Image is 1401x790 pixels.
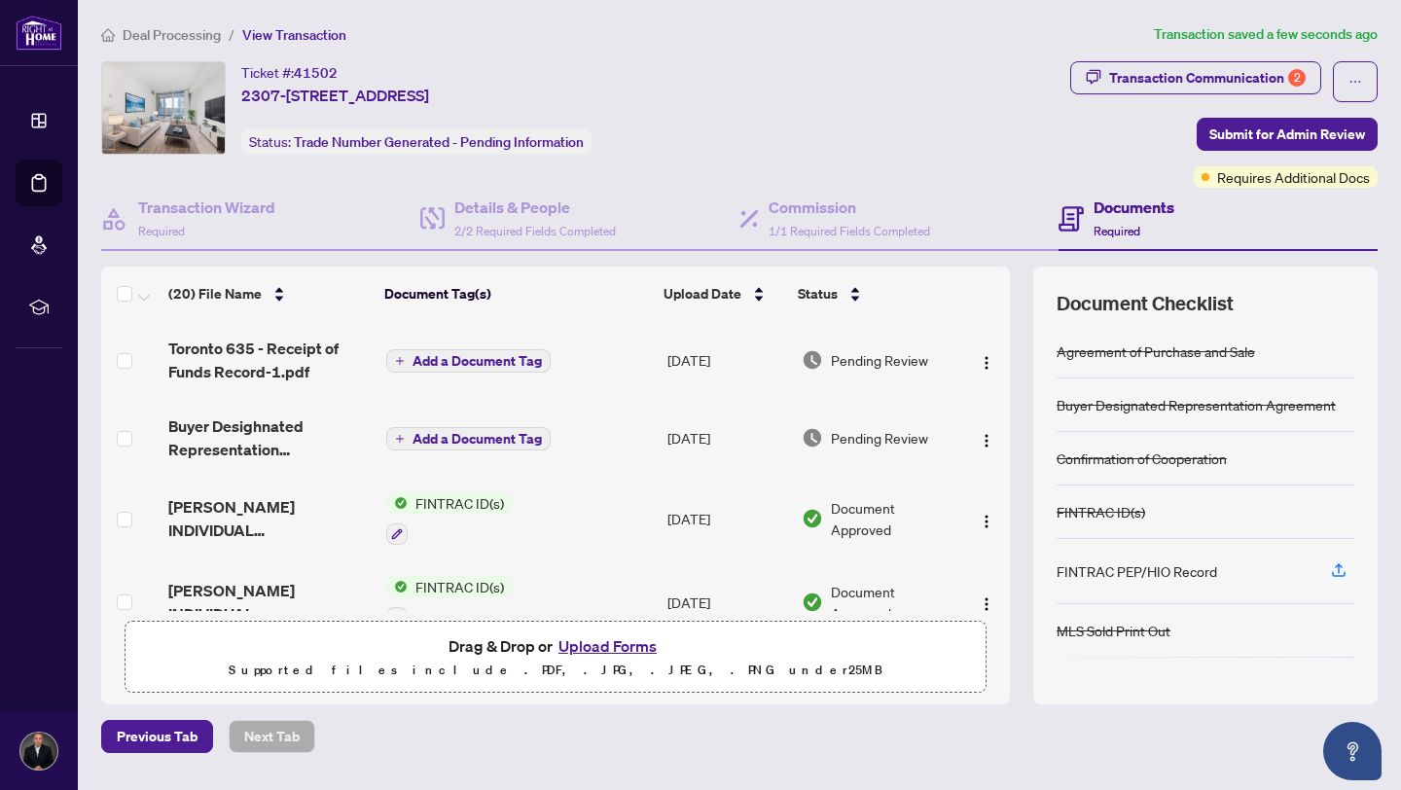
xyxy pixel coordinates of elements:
[294,64,338,82] span: 41502
[1094,224,1140,238] span: Required
[386,427,551,450] button: Add a Document Tag
[664,283,741,305] span: Upload Date
[1057,620,1170,641] div: MLS Sold Print Out
[161,267,377,321] th: (20) File Name
[831,349,928,371] span: Pending Review
[1209,119,1365,150] span: Submit for Admin Review
[979,514,994,529] img: Logo
[126,622,986,694] span: Drag & Drop orUpload FormsSupported files include .PDF, .JPG, .JPEG, .PNG under25MB
[1348,75,1362,89] span: ellipsis
[386,576,512,628] button: Status IconFINTRAC ID(s)
[138,224,185,238] span: Required
[979,355,994,371] img: Logo
[660,560,794,644] td: [DATE]
[101,28,115,42] span: home
[395,434,405,444] span: plus
[408,492,512,514] span: FINTRAC ID(s)
[790,267,957,321] th: Status
[802,349,823,371] img: Document Status
[1057,341,1255,362] div: Agreement of Purchase and Sale
[802,592,823,613] img: Document Status
[1057,448,1227,469] div: Confirmation of Cooperation
[138,196,275,219] h4: Transaction Wizard
[1154,23,1378,46] article: Transaction saved a few seconds ago
[386,349,551,373] button: Add a Document Tag
[1057,290,1234,317] span: Document Checklist
[831,427,928,449] span: Pending Review
[1057,560,1217,582] div: FINTRAC PEP/HIO Record
[229,23,234,46] li: /
[386,492,512,545] button: Status IconFINTRAC ID(s)
[229,720,315,753] button: Next Tab
[1070,61,1321,94] button: Transaction Communication2
[971,503,1002,534] button: Logo
[1217,166,1370,188] span: Requires Additional Docs
[395,356,405,366] span: plus
[408,576,512,597] span: FINTRAC ID(s)
[294,133,584,151] span: Trade Number Generated - Pending Information
[660,321,794,399] td: [DATE]
[979,433,994,449] img: Logo
[386,576,408,597] img: Status Icon
[386,426,551,451] button: Add a Document Tag
[660,477,794,560] td: [DATE]
[1057,394,1336,415] div: Buyer Designated Representation Agreement
[1323,722,1382,780] button: Open asap
[802,427,823,449] img: Document Status
[656,267,789,321] th: Upload Date
[449,633,663,659] span: Drag & Drop or
[168,283,262,305] span: (20) File Name
[1288,69,1306,87] div: 2
[454,196,616,219] h4: Details & People
[241,84,429,107] span: 2307-[STREET_ADDRESS]
[553,633,663,659] button: Upload Forms
[971,587,1002,618] button: Logo
[168,579,371,626] span: [PERSON_NAME] INDIVIDUAL IDENTIFICATION INFORMATION RECORD.pdf
[102,62,225,154] img: IMG-C12170239_1.jpg
[241,61,338,84] div: Ticket #:
[971,344,1002,376] button: Logo
[20,733,57,770] img: Profile Icon
[117,721,198,752] span: Previous Tab
[1057,501,1145,522] div: FINTRAC ID(s)
[831,581,954,624] span: Document Approved
[769,196,930,219] h4: Commission
[1197,118,1378,151] button: Submit for Admin Review
[386,492,408,514] img: Status Icon
[168,337,371,383] span: Toronto 635 - Receipt of Funds Record-1.pdf
[660,399,794,477] td: [DATE]
[168,414,371,461] span: Buyer Desighnated Representation Agreement.pdf
[798,283,838,305] span: Status
[123,26,221,44] span: Deal Processing
[831,497,954,540] span: Document Approved
[802,508,823,529] img: Document Status
[769,224,930,238] span: 1/1 Required Fields Completed
[1094,196,1174,219] h4: Documents
[241,128,592,155] div: Status:
[386,348,551,374] button: Add a Document Tag
[454,224,616,238] span: 2/2 Required Fields Completed
[971,422,1002,453] button: Logo
[377,267,656,321] th: Document Tag(s)
[1109,62,1306,93] div: Transaction Communication
[101,720,213,753] button: Previous Tab
[168,495,371,542] span: [PERSON_NAME] INDIVIDUAL IDENTIFICATION INFORMATION RECORD.pdf
[16,15,62,51] img: logo
[413,432,542,446] span: Add a Document Tag
[413,354,542,368] span: Add a Document Tag
[137,659,974,682] p: Supported files include .PDF, .JPG, .JPEG, .PNG under 25 MB
[242,26,346,44] span: View Transaction
[979,596,994,612] img: Logo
